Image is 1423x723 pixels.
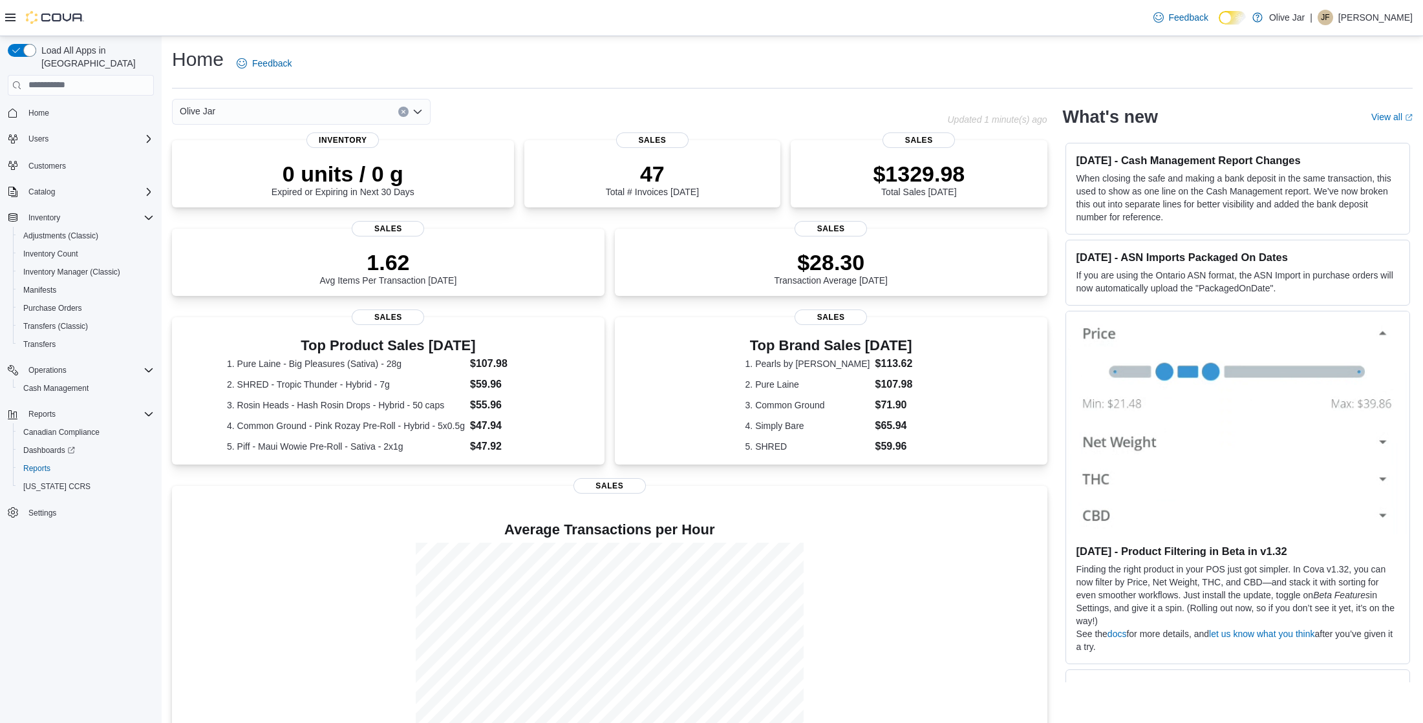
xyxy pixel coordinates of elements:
[3,209,159,227] button: Inventory
[23,362,154,378] span: Operations
[18,381,94,396] a: Cash Management
[23,231,98,241] span: Adjustments (Classic)
[13,335,159,353] button: Transfers
[23,427,100,437] span: Canadian Compliance
[319,249,456,286] div: Avg Items Per Transaction [DATE]
[23,131,154,147] span: Users
[3,361,159,379] button: Operations
[1076,627,1399,653] p: See the for more details, and after you’ve given it a try.
[23,481,91,492] span: [US_STATE] CCRS
[883,132,955,148] span: Sales
[23,406,61,422] button: Reports
[3,405,159,423] button: Reports
[28,213,60,223] span: Inventory
[18,282,61,298] a: Manifests
[272,161,414,187] p: 0 units / 0 g
[18,264,125,280] a: Inventory Manager (Classic)
[13,227,159,245] button: Adjustments (Classic)
[13,317,159,335] button: Transfers (Classic)
[18,381,154,396] span: Cash Management
[23,210,154,225] span: Inventory
[18,337,154,352] span: Transfers
[1209,629,1314,639] a: let us know what you think
[23,406,154,422] span: Reports
[319,249,456,275] p: 1.62
[227,440,465,453] dt: 5. Piff - Maui Wowie Pre-Roll - Sativa - 2x1g
[23,303,82,313] span: Purchase Orders
[875,377,917,392] dd: $107.98
[1063,107,1158,127] h2: What's new
[23,105,154,121] span: Home
[774,249,888,286] div: Transaction Average [DATE]
[470,439,550,454] dd: $47.92
[23,321,88,331] span: Transfers (Classic)
[23,463,50,474] span: Reports
[23,267,120,277] span: Inventory Manager (Classic)
[18,319,154,334] span: Transfers (Classic)
[18,246,83,262] a: Inventory Count
[18,300,154,316] span: Purchase Orders
[18,246,154,262] span: Inventory Count
[352,309,424,325] span: Sales
[306,132,379,148] span: Inventory
[1076,680,1399,693] h3: [DATE] - Cash Out & Safe Close Changes
[23,362,72,378] button: Operations
[947,114,1047,125] p: Updated 1 minute(s) ago
[745,419,870,432] dt: 4. Simply Bare
[875,439,917,454] dd: $59.96
[36,44,154,70] span: Load All Apps in [GEOGRAPHIC_DATA]
[3,103,159,122] button: Home
[23,505,154,521] span: Settings
[1076,545,1399,558] h3: [DATE] - Product Filtering in Beta in v1.32
[23,210,65,225] button: Inventory
[28,187,55,197] span: Catalog
[23,285,56,295] span: Manifests
[13,423,159,441] button: Canadian Compliance
[252,57,292,70] span: Feedback
[1076,563,1399,627] p: Finding the right product in your POS just got simpler. In Cova v1.32, you can now filter by Pric...
[272,161,414,197] div: Expired or Expiring in Next 30 Days
[875,397,917,413] dd: $71.90
[227,338,550,353] h3: Top Product Sales [DATE]
[18,443,154,458] span: Dashboards
[28,365,67,375] span: Operations
[26,11,84,24] img: Cova
[3,130,159,148] button: Users
[231,50,297,76] a: Feedback
[1076,154,1399,167] h3: [DATE] - Cash Management Report Changes
[28,409,56,419] span: Reports
[227,399,465,412] dt: 3. Rosin Heads - Hash Rosin Drops - Hybrid - 50 caps
[3,503,159,522] button: Settings
[745,357,870,370] dt: 1. Pearls by [PERSON_NAME]
[18,479,154,494] span: Washington CCRS
[745,338,917,353] h3: Top Brand Sales [DATE]
[745,378,870,391] dt: 2. Pure Laine
[28,161,66,171] span: Customers
[13,281,159,299] button: Manifests
[13,379,159,397] button: Cash Management
[23,184,154,200] span: Catalog
[28,508,56,518] span: Settings
[23,158,71,174] a: Customers
[18,264,154,280] span: Inventory Manager (Classic)
[13,477,159,496] button: [US_STATE] CCRS
[227,378,465,391] dt: 2. SHRED - Tropic Thunder - Hybrid - 7g
[470,377,550,392] dd: $59.96
[18,424,105,440] a: Canadian Compliance
[13,245,159,263] button: Inventory Count
[1338,10,1413,25] p: [PERSON_NAME]
[412,107,423,117] button: Open list of options
[875,356,917,372] dd: $113.62
[795,309,867,325] span: Sales
[23,105,54,121] a: Home
[28,108,49,118] span: Home
[1148,5,1214,30] a: Feedback
[18,300,87,316] a: Purchase Orders
[795,221,867,236] span: Sales
[745,440,870,453] dt: 5. SHRED
[745,399,870,412] dt: 3. Common Ground
[18,228,103,244] a: Adjustments (Classic)
[13,299,159,317] button: Purchase Orders
[470,418,550,434] dd: $47.94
